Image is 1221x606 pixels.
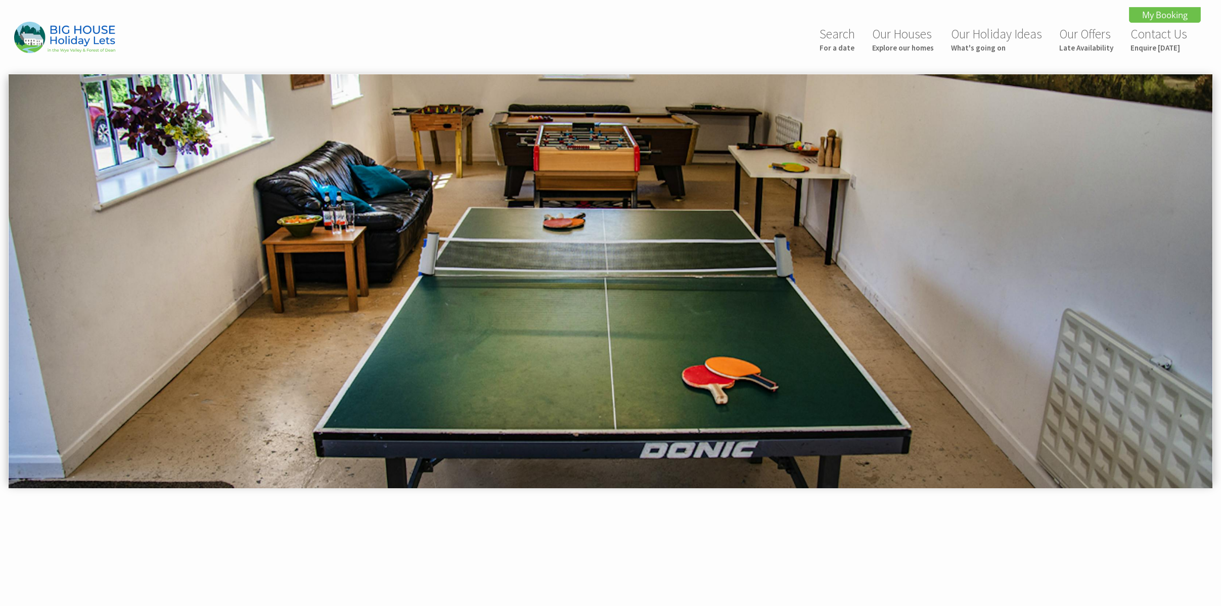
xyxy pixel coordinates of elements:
[951,43,1042,53] small: What's going on
[872,43,934,53] small: Explore our homes
[1059,26,1113,53] a: Our OffersLate Availability
[951,26,1042,53] a: Our Holiday IdeasWhat's going on
[1130,26,1187,53] a: Contact UsEnquire [DATE]
[6,520,1215,595] iframe: Customer reviews powered by Trustpilot
[1130,43,1187,53] small: Enquire [DATE]
[820,43,855,53] small: For a date
[1129,7,1201,23] a: My Booking
[14,22,115,53] img: Big House Holiday Lets
[1059,43,1113,53] small: Late Availability
[820,26,855,53] a: SearchFor a date
[872,26,934,53] a: Our HousesExplore our homes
